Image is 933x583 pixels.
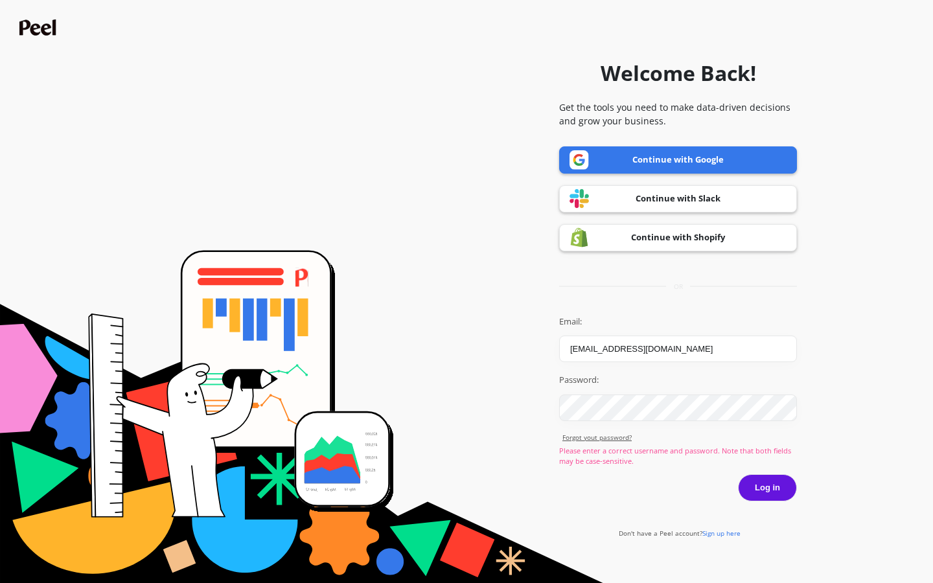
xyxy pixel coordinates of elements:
img: Peel [19,19,60,36]
img: Google logo [570,150,589,170]
p: Get the tools you need to make data-driven decisions and grow your business. [559,100,797,128]
span: Sign up here [702,529,741,538]
a: Forgot yout password? [562,433,797,442]
img: Slack logo [570,189,589,209]
a: Continue with Shopify [559,224,797,251]
input: you@example.com [559,336,797,362]
div: or [559,282,797,291]
button: Log in [738,474,797,501]
p: Please enter a correct username and password. Note that both fields may be case-sensitive. [559,446,797,467]
label: Password: [559,374,797,387]
a: Continue with Google [559,146,797,174]
img: Shopify logo [570,227,589,247]
h1: Welcome Back! [601,58,756,89]
a: Continue with Slack [559,185,797,212]
a: Don't have a Peel account?Sign up here [619,529,741,538]
label: Email: [559,315,797,328]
